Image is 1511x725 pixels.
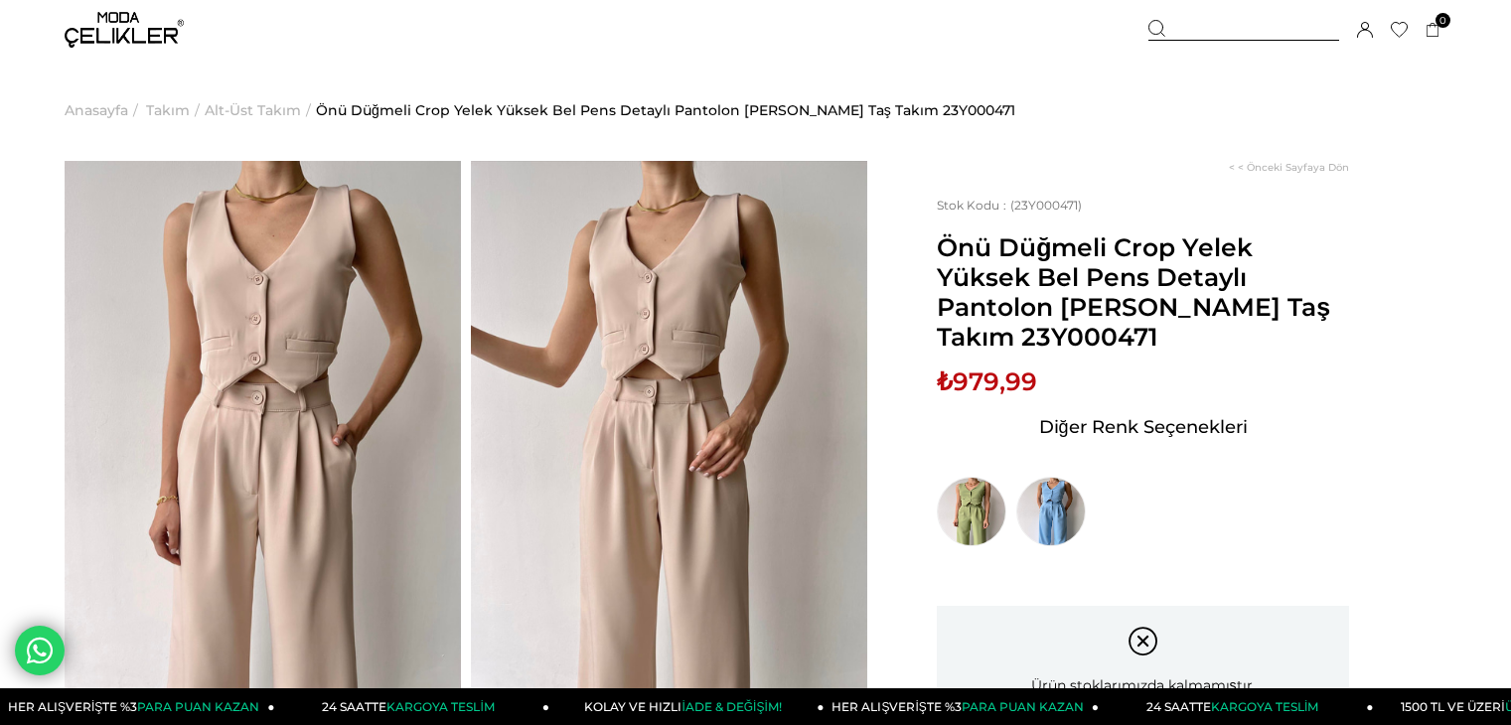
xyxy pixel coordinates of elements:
[962,699,1084,714] span: PARA PUAN KAZAN
[1211,699,1318,714] span: KARGOYA TESLİM
[205,60,301,161] a: Alt-Üst Takım
[65,12,184,48] img: logo
[1435,13,1450,28] span: 0
[205,60,316,161] li: >
[937,198,1010,213] span: Stok Kodu
[937,198,1082,213] span: (23Y000471)
[549,688,825,725] a: KOLAY VE HIZLIİADE & DEĞİŞİM!
[1099,688,1374,725] a: 24 SAATTEKARGOYA TESLİM
[825,688,1100,725] a: HER ALIŞVERİŞTE %3PARA PUAN KAZAN
[937,366,1037,396] span: ₺979,99
[471,161,867,689] img: Eduarda Yelekli Takım 23Y000471
[386,699,494,714] span: KARGOYA TESLİM
[146,60,190,161] a: Takım
[316,60,1015,161] a: Önü Düğmeli Crop Yelek Yüksek Bel Pens Detaylı Pantolon [PERSON_NAME] Taş Takım 23Y000471
[1016,477,1086,546] img: Önü Düğmeli Crop Yelek Yüksek Bel Pens Detaylı Pantolon Eduarda Kadın Mavi Takım 23Y000471
[65,60,143,161] li: >
[937,606,1349,714] div: Ürün stoklarımızda kalmamıştır.
[1426,23,1440,38] a: 0
[681,699,781,714] span: İADE & DEĞİŞİM!
[65,161,461,689] img: Eduarda Yelekli Takım 23Y000471
[937,477,1006,546] img: Önü Düğmeli Crop Yelek Yüksek Bel Pens Detaylı Pantolon Eduarda Kadın Fıstık Yeşili Takım 23Y000471
[146,60,205,161] li: >
[1229,161,1349,174] a: < < Önceki Sayfaya Dön
[937,232,1349,352] span: Önü Düğmeli Crop Yelek Yüksek Bel Pens Detaylı Pantolon [PERSON_NAME] Taş Takım 23Y000471
[275,688,550,725] a: 24 SAATTEKARGOYA TESLİM
[1039,411,1248,443] span: Diğer Renk Seçenekleri
[65,60,128,161] a: Anasayfa
[137,699,259,714] span: PARA PUAN KAZAN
